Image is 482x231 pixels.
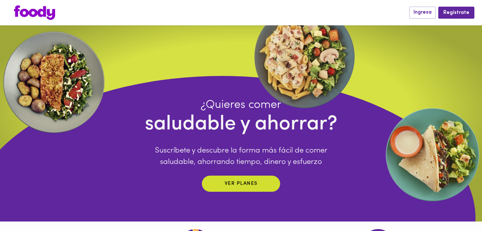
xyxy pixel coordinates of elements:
[443,10,469,16] span: Regístrate
[145,112,337,137] h4: saludable y ahorrar?
[145,145,337,168] p: Suscríbete y descubre la forma más fácil de comer saludable, ahorrando tiempo, dinero y esfuerzo
[225,180,258,187] p: Ver planes
[383,105,482,204] img: EllipseRigth.webp
[145,98,337,112] h4: ¿Quieres comer
[414,9,432,16] span: Ingresa
[14,5,55,20] img: logo.png
[251,3,358,111] img: ellipse.webp
[438,7,474,18] button: Regístrate
[409,7,436,18] button: Ingresa
[202,176,280,192] button: Ver planes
